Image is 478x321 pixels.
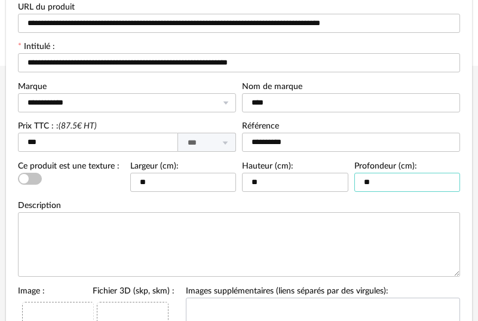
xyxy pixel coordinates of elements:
label: Fichier 3D (skp, skm) : [93,287,174,298]
label: Marque [18,82,47,93]
label: Nom de marque [242,82,302,93]
i: (87.5€ HT) [59,122,97,130]
label: Image : [18,287,45,298]
label: Description [18,201,61,212]
label: URL du produit [18,3,75,14]
label: Largeur (cm): [130,162,179,173]
label: Images supplémentaires (liens séparés par des virgules): [186,287,388,298]
label: Référence [242,122,279,133]
label: Profondeur (cm): [354,162,417,173]
label: Prix TTC : : [18,122,97,130]
label: Ce produit est une texture : [18,162,119,173]
label: Intitulé : [18,42,55,53]
label: Hauteur (cm): [242,162,293,173]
